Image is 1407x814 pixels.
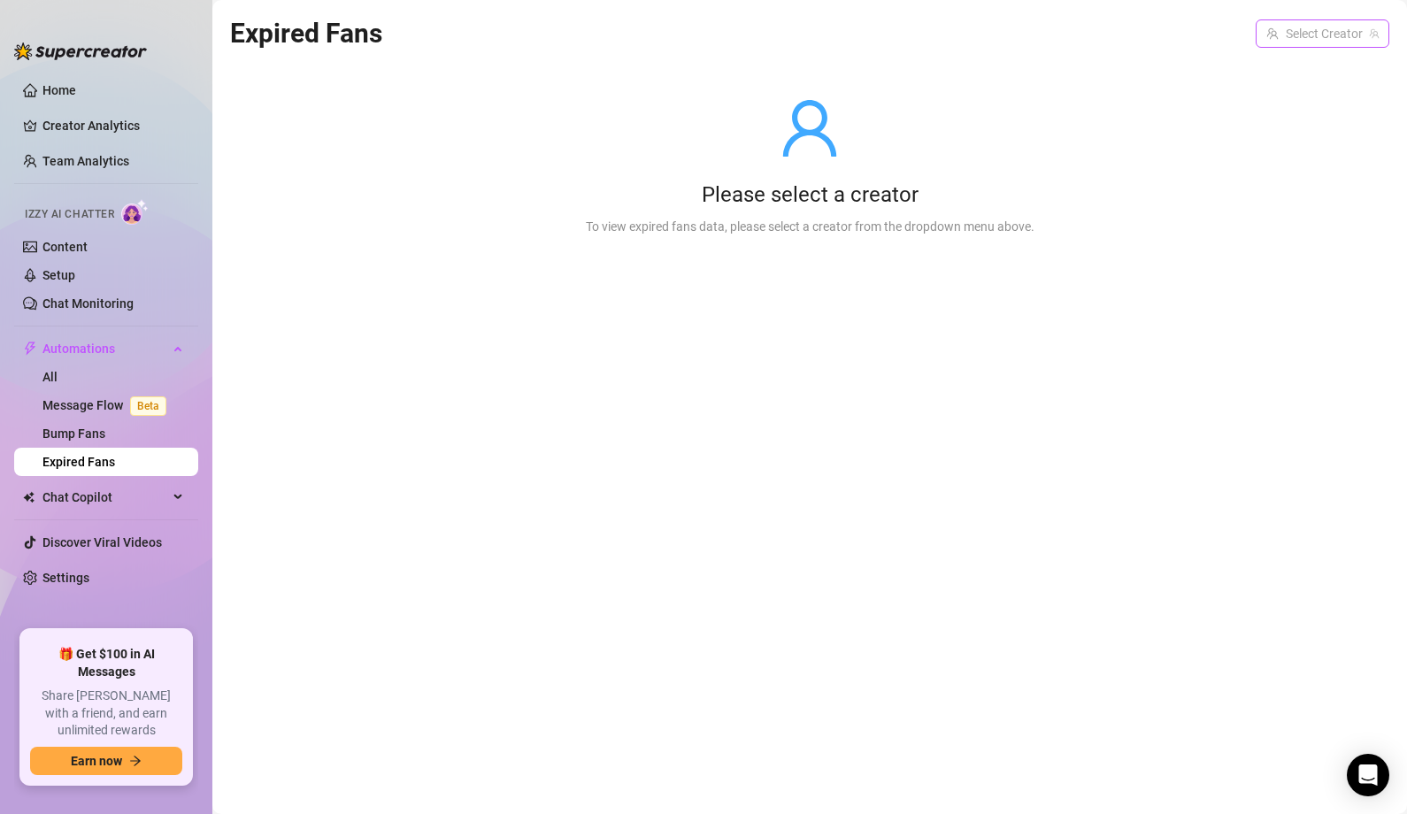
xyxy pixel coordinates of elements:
a: Discover Viral Videos [42,535,162,549]
span: user [778,96,842,160]
span: thunderbolt [23,342,37,356]
a: Home [42,83,76,97]
div: Open Intercom Messenger [1347,754,1389,796]
div: Please select a creator [586,181,1034,210]
span: Izzy AI Chatter [25,206,114,223]
a: Creator Analytics [42,111,184,140]
span: Share [PERSON_NAME] with a friend, and earn unlimited rewards [30,687,182,740]
img: logo-BBDzfeDw.svg [14,42,147,60]
span: arrow-right [129,755,142,767]
a: Content [42,240,88,254]
a: Settings [42,571,89,585]
span: Automations [42,334,168,363]
div: To view expired fans data, please select a creator from the dropdown menu above. [586,217,1034,236]
button: Earn nowarrow-right [30,747,182,775]
img: Chat Copilot [23,491,35,503]
a: Team Analytics [42,154,129,168]
a: All [42,370,58,384]
span: Chat Copilot [42,483,168,511]
img: AI Chatter [121,199,149,225]
span: Beta [130,396,166,416]
a: Chat Monitoring [42,296,134,311]
a: Setup [42,268,75,282]
a: Bump Fans [42,426,105,441]
a: Message FlowBeta [42,398,173,412]
span: Earn now [71,754,122,768]
a: Expired Fans [42,455,115,469]
span: team [1369,28,1380,39]
article: Expired Fans [230,12,382,54]
span: 🎁 Get $100 in AI Messages [30,646,182,680]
